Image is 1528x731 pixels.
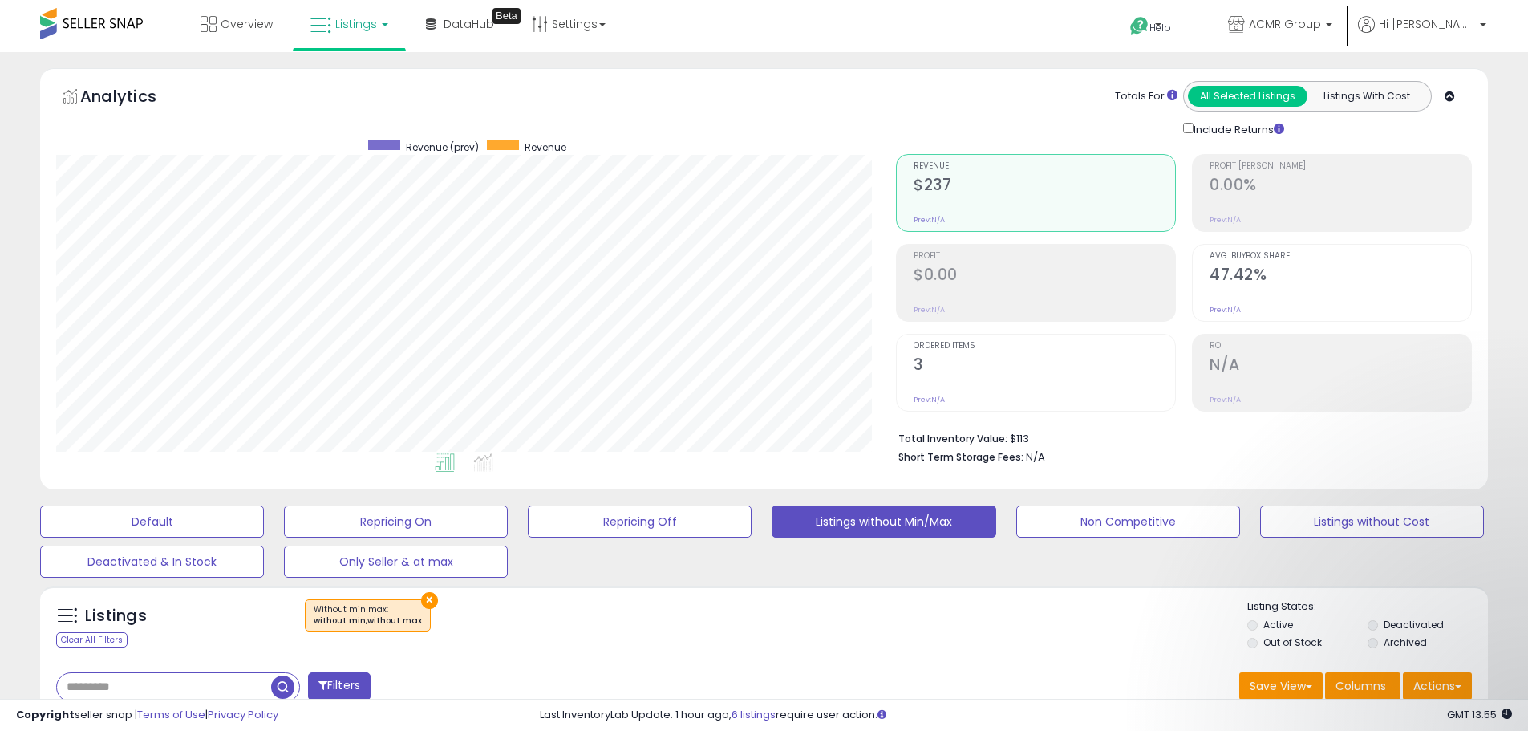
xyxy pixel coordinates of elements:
span: ACMR Group [1249,16,1321,32]
h2: N/A [1210,355,1471,377]
small: Prev: N/A [914,305,945,315]
h2: 3 [914,355,1175,377]
h5: Listings [85,605,147,627]
b: Total Inventory Value: [898,432,1007,445]
div: without min,without max [314,615,422,627]
span: Revenue [525,140,566,154]
li: $113 [898,428,1460,447]
button: Only Seller & at max [284,546,508,578]
span: DataHub [444,16,494,32]
span: Revenue [914,162,1175,171]
button: Listings With Cost [1307,86,1426,107]
a: Hi [PERSON_NAME] [1358,16,1486,52]
span: Hi [PERSON_NAME] [1379,16,1475,32]
span: Profit [PERSON_NAME] [1210,162,1471,171]
a: Privacy Policy [208,707,278,722]
span: Without min max : [314,603,422,627]
div: Totals For [1115,89,1177,104]
div: Clear All Filters [56,632,128,648]
button: Repricing Off [528,506,752,538]
button: Listings without Cost [1260,506,1484,538]
h2: $0.00 [914,266,1175,287]
span: Profit [914,252,1175,261]
h5: Analytics [80,85,188,112]
small: Prev: N/A [1210,215,1241,225]
h2: $237 [914,176,1175,197]
span: N/A [1026,449,1045,465]
button: Repricing On [284,506,508,538]
span: Listings [335,16,377,32]
button: × [421,592,438,609]
a: Help [1117,4,1202,52]
small: Prev: N/A [914,395,945,404]
small: Prev: N/A [1210,305,1241,315]
span: Ordered Items [914,342,1175,351]
b: Short Term Storage Fees: [898,450,1023,464]
span: Revenue (prev) [406,140,479,154]
a: 6 listings [732,707,776,722]
div: seller snap | | [16,708,278,723]
button: Default [40,506,264,538]
button: All Selected Listings [1188,86,1307,107]
button: Filters [308,672,371,701]
span: Avg. Buybox Share [1210,252,1471,261]
a: Terms of Use [137,707,205,722]
span: Overview [221,16,273,32]
i: Get Help [1129,16,1149,36]
div: Last InventoryLab Update: 1 hour ago, require user action. [540,708,1512,723]
button: Listings without Min/Max [772,506,995,538]
button: Deactivated & In Stock [40,546,264,578]
small: Prev: N/A [1210,395,1241,404]
small: Prev: N/A [914,215,945,225]
h2: 47.42% [1210,266,1471,287]
h2: 0.00% [1210,176,1471,197]
div: Tooltip anchor [492,8,521,24]
p: Listing States: [1247,599,1488,615]
span: Help [1149,21,1171,35]
span: ROI [1210,342,1471,351]
button: Non Competitive [1016,506,1240,538]
div: Include Returns [1171,120,1303,138]
strong: Copyright [16,707,75,722]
